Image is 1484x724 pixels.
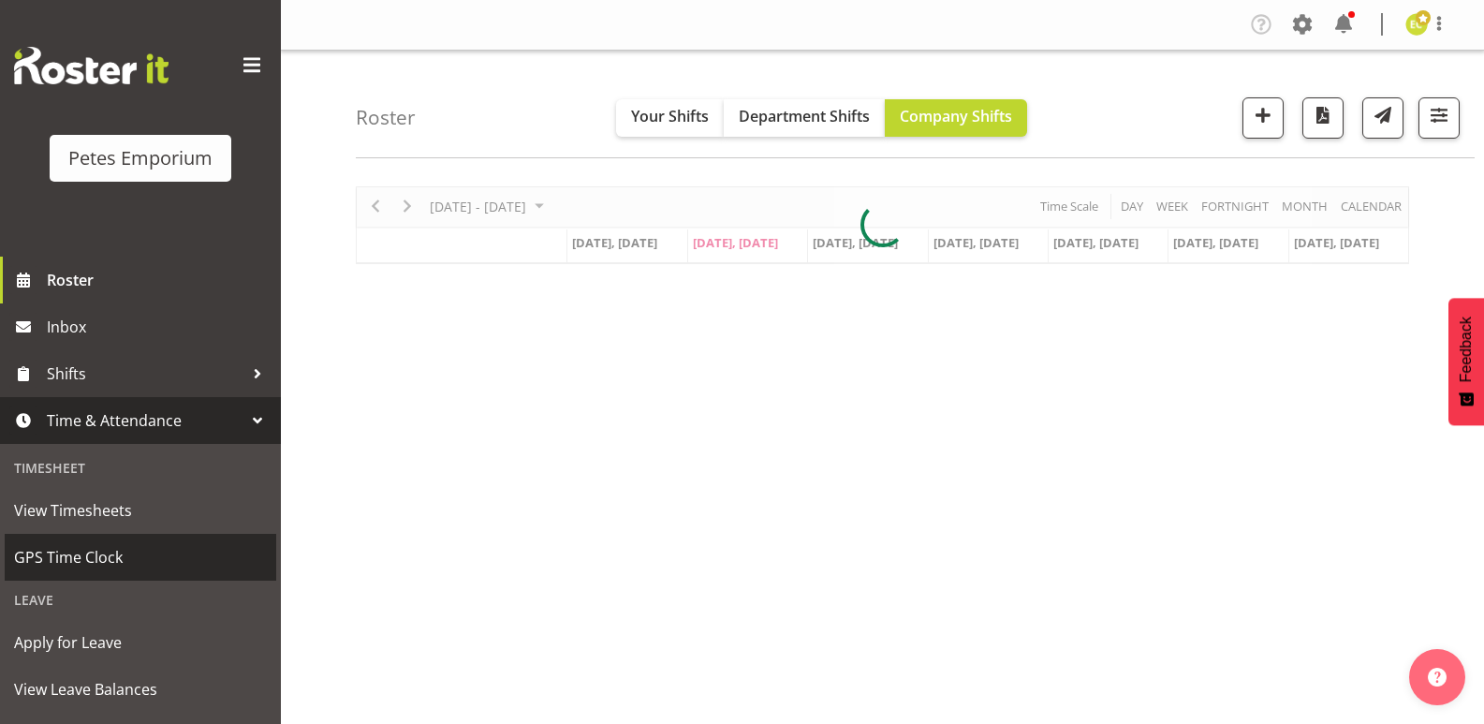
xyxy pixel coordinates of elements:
[1242,97,1284,139] button: Add a new shift
[5,449,276,487] div: Timesheet
[5,534,276,581] a: GPS Time Clock
[14,47,169,84] img: Rosterit website logo
[5,619,276,666] a: Apply for Leave
[1418,97,1460,139] button: Filter Shifts
[14,496,267,525] span: View Timesheets
[14,543,267,571] span: GPS Time Clock
[68,144,213,172] div: Petes Emporium
[14,675,267,703] span: View Leave Balances
[631,106,709,126] span: Your Shifts
[616,99,724,137] button: Your Shifts
[5,487,276,534] a: View Timesheets
[1448,298,1484,425] button: Feedback - Show survey
[47,406,243,435] span: Time & Attendance
[1458,317,1475,382] span: Feedback
[1302,97,1344,139] button: Download a PDF of the roster according to the set date range.
[1362,97,1403,139] button: Send a list of all shifts for the selected filtered period to all rostered employees.
[900,106,1012,126] span: Company Shifts
[885,99,1027,137] button: Company Shifts
[356,107,416,128] h4: Roster
[5,666,276,713] a: View Leave Balances
[47,266,272,294] span: Roster
[1405,13,1428,36] img: emma-croft7499.jpg
[1428,668,1447,687] img: help-xxl-2.png
[47,313,272,341] span: Inbox
[47,360,243,388] span: Shifts
[5,581,276,619] div: Leave
[739,106,870,126] span: Department Shifts
[14,628,267,657] span: Apply for Leave
[724,99,885,137] button: Department Shifts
